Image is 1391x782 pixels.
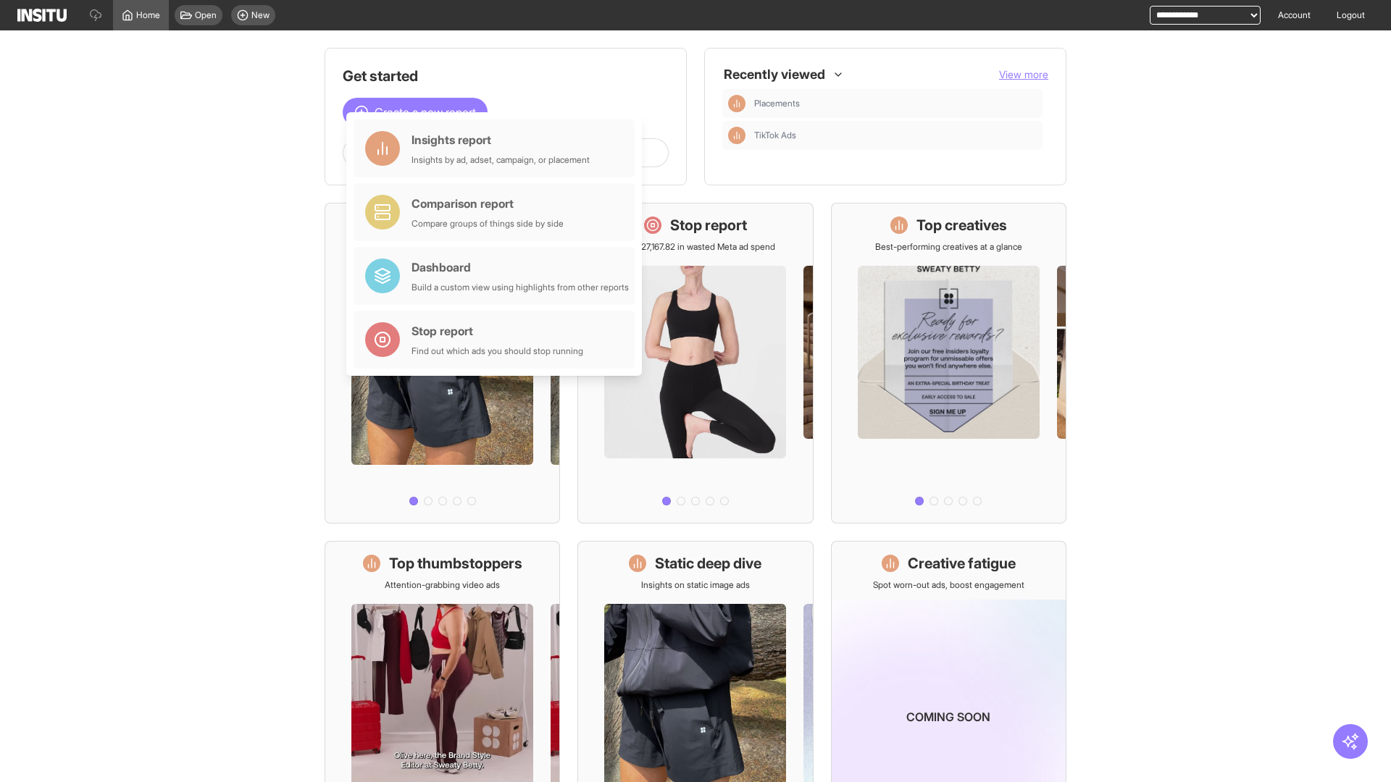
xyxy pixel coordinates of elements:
div: Compare groups of things side by side [412,218,564,230]
button: View more [999,67,1048,82]
span: Create a new report [375,104,476,121]
p: Best-performing creatives at a glance [875,241,1022,253]
a: Stop reportSave £27,167.82 in wasted Meta ad spend [577,203,813,524]
div: Find out which ads you should stop running [412,345,583,357]
div: Insights report [412,131,590,148]
span: Home [136,9,160,21]
p: Save £27,167.82 in wasted Meta ad spend [615,241,775,253]
div: Stop report [412,322,583,340]
button: Create a new report [343,98,488,127]
p: Insights on static image ads [641,579,750,591]
h1: Top creatives [916,215,1007,235]
a: Top creativesBest-performing creatives at a glance [831,203,1066,524]
div: Insights [728,127,745,144]
h1: Top thumbstoppers [389,553,522,573]
div: Comparison report [412,195,564,212]
p: Attention-grabbing video ads [385,579,500,591]
div: Insights [728,95,745,112]
a: What's live nowSee all active ads instantly [325,203,560,524]
h1: Stop report [670,215,747,235]
h1: Get started [343,66,669,86]
img: Logo [17,9,67,22]
span: Placements [754,98,1037,109]
span: TikTok Ads [754,130,1037,141]
span: TikTok Ads [754,130,796,141]
span: New [251,9,270,21]
span: Open [195,9,217,21]
div: Insights by ad, adset, campaign, or placement [412,154,590,166]
span: Placements [754,98,800,109]
h1: Static deep dive [655,553,761,573]
div: Build a custom view using highlights from other reports [412,282,629,293]
span: View more [999,68,1048,80]
div: Dashboard [412,258,629,276]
